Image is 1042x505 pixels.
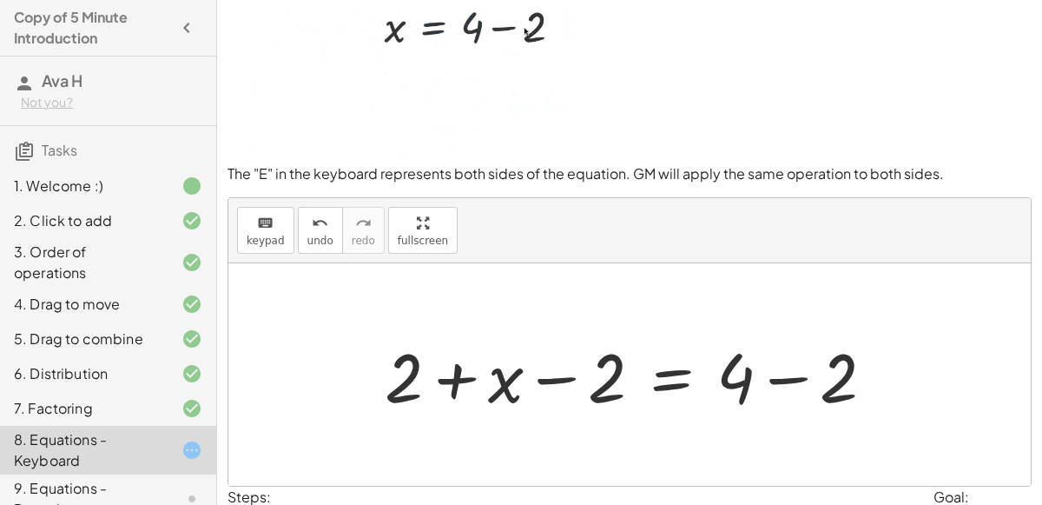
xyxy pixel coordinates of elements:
[181,252,202,273] i: Task finished and correct.
[352,235,375,247] span: redo
[307,235,333,247] span: undo
[181,440,202,461] i: Task started.
[21,94,202,111] div: Not you?
[14,363,154,384] div: 6. Distribution
[42,70,82,90] span: Ava H
[14,176,154,196] div: 1. Welcome :)
[398,235,448,247] span: fullscreen
[237,207,294,254] button: keyboardkeypad
[298,207,343,254] button: undoundo
[14,7,171,49] h4: Copy of 5 Minute Introduction
[247,235,285,247] span: keypad
[312,213,328,234] i: undo
[388,207,458,254] button: fullscreen
[181,210,202,231] i: Task finished and correct.
[181,294,202,315] i: Task finished and correct.
[14,398,154,419] div: 7. Factoring
[14,329,154,349] div: 5. Drag to combine
[181,363,202,384] i: Task finished and correct.
[181,176,202,196] i: Task finished.
[14,242,154,283] div: 3. Order of operations
[355,213,372,234] i: redo
[342,207,385,254] button: redoredo
[14,294,154,315] div: 4. Drag to move
[14,210,154,231] div: 2. Click to add
[228,164,1032,184] p: The "E" in the keyboard represents both sides of the equation. GM will apply the same operation t...
[14,429,154,471] div: 8. Equations - Keyboard
[181,329,202,349] i: Task finished and correct.
[257,213,274,234] i: keyboard
[181,398,202,419] i: Task finished and correct.
[42,141,77,159] span: Tasks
